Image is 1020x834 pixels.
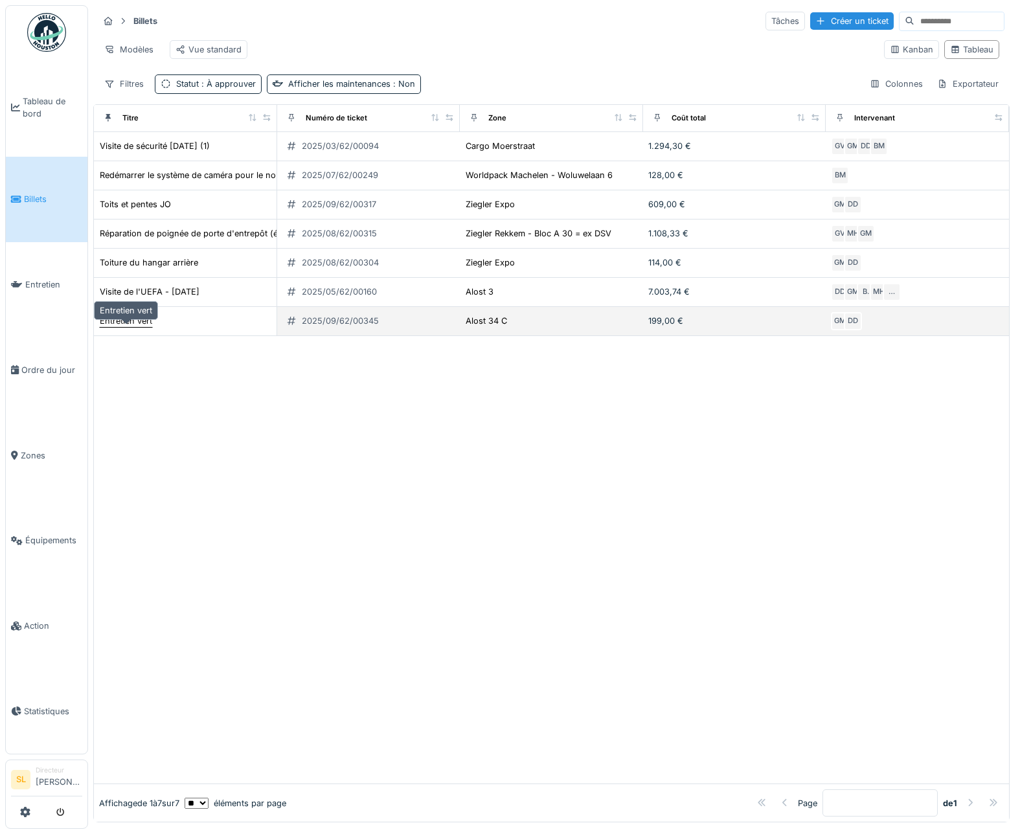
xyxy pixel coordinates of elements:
[863,287,869,296] font: B.
[873,287,885,296] font: MH
[302,170,378,180] font: 2025/07/62/00249
[6,327,87,412] a: Ordre du jour
[137,798,153,808] font: de 1
[810,12,894,30] div: Créer un ticket
[835,141,845,150] font: GV
[100,306,152,315] font: Entretien vert
[21,451,45,460] font: Zones
[391,79,415,89] span: : Non
[950,43,993,56] div: Tableau
[25,534,82,547] span: Équipements
[648,141,691,151] font: 1.294,30 €
[6,59,87,157] a: Tableau de bord
[847,229,859,238] font: MH
[861,141,871,150] font: DD
[302,141,379,151] font: 2025/03/62/00094
[100,199,171,209] font: Toits et pentes JO
[100,170,335,180] font: Redémarrer le système de caméra pour le nouveau locataire
[122,113,139,124] div: Titre
[6,498,87,583] a: Équipements
[176,78,256,90] div: Statut
[848,316,858,325] font: DD
[648,199,685,209] font: 609,00 €
[847,287,859,296] font: GM
[100,229,409,238] font: Réparation de poignée de porte d'entrepôt (équipée d'une barre anti-panique)
[302,316,379,326] font: 2025/09/62/00345
[953,79,999,89] font: Exportateur
[672,113,706,124] div: Coût total
[835,170,846,179] font: BM
[306,113,367,124] div: Numéro de ticket
[765,12,805,30] div: Tâches
[466,170,613,180] font: Worldpack Machelen - Woluwelaan 6
[943,798,953,808] font: de
[466,258,515,267] font: Ziegler Expo
[848,258,858,267] font: DD
[199,79,256,89] span: : À approuver
[27,13,66,52] img: Badge_color-CXgf-gQk.svg
[6,669,87,754] a: Statistiques
[23,96,65,118] font: Tableau de bord
[488,113,506,122] font: Zone
[798,798,817,808] font: Page
[6,157,87,242] a: Billets
[24,621,49,631] font: Action
[36,777,105,787] font: [PERSON_NAME]
[98,74,150,93] div: Filtres
[6,412,87,498] a: Zones
[100,316,152,326] font: Entretien vert
[302,199,376,209] font: 2025/09/62/00317
[21,365,75,375] font: Ordre du jour
[16,774,26,784] font: SL
[36,766,64,774] font: Directeur
[24,705,82,717] span: Statistiques
[466,287,493,297] font: Alost 3
[835,229,845,238] font: GV
[214,798,286,808] font: éléments par page
[953,798,957,808] font: 1
[864,74,929,93] div: Colonnes
[466,199,515,209] font: Ziegler Expo
[648,229,688,238] font: 1.108,33 €
[648,258,681,267] font: 114,00 €
[188,45,242,54] font: Vue standard
[860,229,872,238] font: GM
[6,583,87,669] a: Action
[175,798,179,808] font: 7
[466,229,611,238] font: Ziegler Rekkem - Bloc A 30 = ex DSV
[157,798,162,808] font: 7
[153,798,157,808] font: à
[302,287,377,297] font: 2025/05/62/00160
[874,141,885,150] font: BM
[100,287,199,297] font: Visite de l'UEFA - [DATE]
[834,316,846,325] font: GM
[24,194,47,204] font: Billets
[648,316,683,326] font: 199,00 €
[288,78,415,90] div: Afficher les maintenances
[133,16,157,26] font: Billets
[100,258,198,267] font: Toiture du hangar arrière
[848,199,858,208] font: DD
[99,798,137,808] font: Affichage
[302,229,377,238] font: 2025/08/62/00315
[847,141,859,150] font: GM
[162,798,175,808] font: sur
[302,258,379,267] font: 2025/08/62/00304
[25,280,60,289] font: Entretien
[466,141,535,151] font: Cargo Moerstraat
[466,316,507,326] font: Alost 34 C
[6,242,87,328] a: Entretien
[648,170,683,180] font: 128,00 €
[834,258,846,267] font: GM
[903,45,933,54] font: Kanban
[648,287,690,297] font: 7.003,74 €
[835,287,845,296] font: DD
[834,199,846,208] font: GM
[854,113,895,124] div: Intervenant
[889,287,895,296] font: …
[100,141,210,151] font: Visite de sécurité [DATE] (1)
[98,40,159,59] div: Modèles
[11,765,82,796] a: SL Directeur[PERSON_NAME]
